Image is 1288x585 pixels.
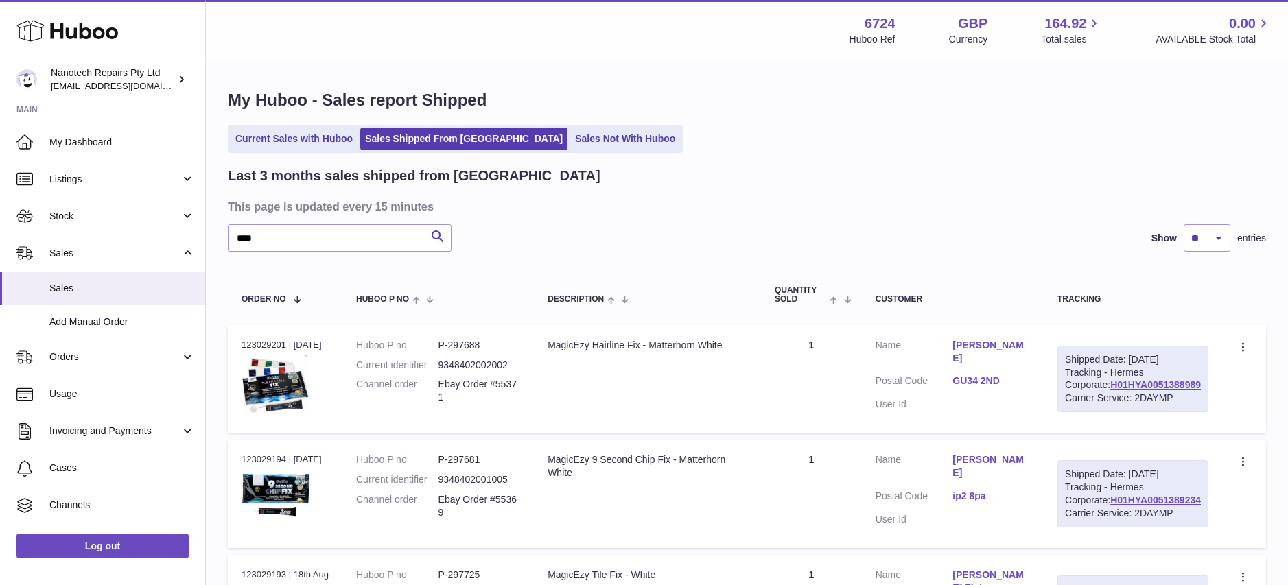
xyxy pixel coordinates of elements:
span: Channels [49,499,195,512]
dt: Current identifier [356,473,438,486]
a: Sales Shipped From [GEOGRAPHIC_DATA] [360,128,567,150]
h3: This page is updated every 15 minutes [228,199,1263,214]
span: Add Manual Order [49,315,195,329]
img: 67241737586524.png [242,470,310,519]
span: [EMAIL_ADDRESS][DOMAIN_NAME] [51,80,202,91]
a: [PERSON_NAME] [952,339,1030,365]
span: Total sales [1041,33,1102,46]
a: Current Sales with Huboo [231,128,358,150]
span: Stock [49,210,180,223]
span: Invoicing and Payments [49,425,180,438]
h2: Last 3 months sales shipped from [GEOGRAPHIC_DATA] [228,167,600,185]
div: Shipped Date: [DATE] [1065,468,1201,481]
span: Huboo P no [356,295,409,304]
strong: GBP [958,14,987,33]
div: 123029193 | 18th Aug [242,569,329,581]
div: Shipped Date: [DATE] [1065,353,1201,366]
div: Tracking [1057,295,1208,304]
a: Log out [16,534,189,558]
label: Show [1151,232,1177,245]
img: 67241737521493.png [242,355,310,414]
div: Huboo Ref [850,33,895,46]
dt: Name [876,453,953,483]
span: Orders [49,350,180,363]
a: H01HYA0051388989 [1110,379,1201,390]
dt: Huboo P no [356,339,438,352]
dt: Huboo P no [356,569,438,582]
div: MagicEzy Tile Fix - White [548,569,747,582]
span: Description [548,295,604,304]
td: 1 [761,440,862,548]
dd: 9348402001005 [438,473,521,486]
div: Carrier Service: 2DAYMP [1065,507,1201,520]
img: info@nanotechrepairs.com [16,69,37,90]
span: Cases [49,462,195,475]
a: H01HYA0051389234 [1110,494,1201,505]
dd: P-297725 [438,569,521,582]
dt: Postal Code [876,490,953,506]
td: 1 [761,325,862,433]
div: 123029201 | [DATE] [242,339,329,351]
dt: Channel order [356,493,438,519]
span: My Dashboard [49,136,195,149]
div: MagicEzy 9 Second Chip Fix - Matterhorn White [548,453,747,479]
dd: P-297688 [438,339,521,352]
a: Sales Not With Huboo [570,128,680,150]
strong: 6724 [865,14,895,33]
div: Carrier Service: 2DAYMP [1065,392,1201,405]
div: 123029194 | [DATE] [242,453,329,466]
a: ip2 8pa [952,490,1030,503]
dt: Channel order [356,378,438,404]
span: Listings [49,173,180,186]
dt: Current identifier [356,359,438,372]
a: [PERSON_NAME] [952,453,1030,479]
dd: Ebay Order #55371 [438,378,521,404]
dt: Postal Code [876,374,953,391]
dd: P-297681 [438,453,521,466]
div: Tracking - Hermes Corporate: [1057,460,1208,527]
a: GU34 2ND [952,374,1030,387]
span: Usage [49,387,195,401]
dd: Ebay Order #55369 [438,493,521,519]
span: Sales [49,247,180,260]
span: AVAILABLE Stock Total [1156,33,1272,46]
dt: User Id [876,398,953,411]
span: entries [1237,232,1266,245]
div: MagicEzy Hairline Fix - Matterhorn White [548,339,747,352]
dt: Name [876,339,953,368]
span: 0.00 [1229,14,1256,33]
span: Order No [242,295,286,304]
a: 164.92 Total sales [1041,14,1102,46]
span: Quantity Sold [775,286,826,304]
a: 0.00 AVAILABLE Stock Total [1156,14,1272,46]
div: Currency [949,33,988,46]
span: Sales [49,282,195,295]
dd: 9348402002002 [438,359,521,372]
h1: My Huboo - Sales report Shipped [228,89,1266,111]
div: Customer [876,295,1030,304]
dt: Huboo P no [356,453,438,466]
dt: User Id [876,513,953,526]
div: Tracking - Hermes Corporate: [1057,346,1208,413]
span: 164.92 [1044,14,1086,33]
div: Nanotech Repairs Pty Ltd [51,67,174,93]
